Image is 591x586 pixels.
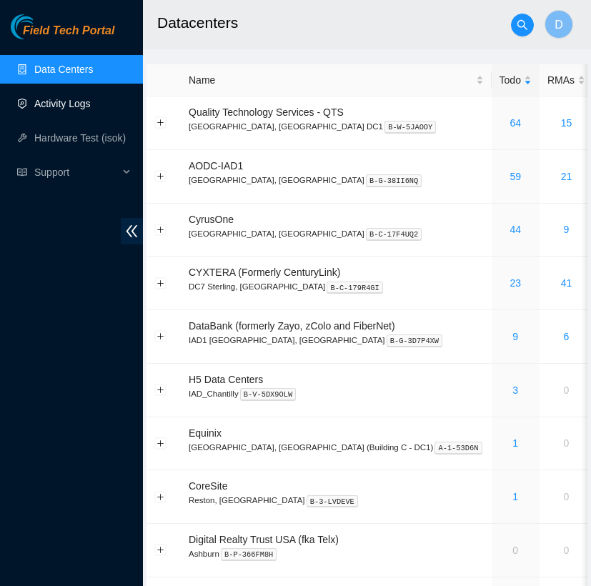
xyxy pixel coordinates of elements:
[189,106,344,118] span: Quality Technology Services - QTS
[155,171,167,182] button: Expand row
[564,491,570,502] a: 0
[555,16,563,34] span: D
[564,224,570,235] a: 9
[434,442,482,455] kbd: A-1-53D6N
[564,384,570,396] a: 0
[11,14,72,39] img: Akamai Technologies
[189,120,484,133] p: [GEOGRAPHIC_DATA], [GEOGRAPHIC_DATA] DC1
[189,174,484,187] p: [GEOGRAPHIC_DATA], [GEOGRAPHIC_DATA]
[189,160,243,172] span: AODC-IAD1
[34,98,91,109] a: Activity Logs
[387,334,443,347] kbd: B-G-3D7P4XW
[189,227,484,240] p: [GEOGRAPHIC_DATA], [GEOGRAPHIC_DATA]
[189,441,484,454] p: [GEOGRAPHIC_DATA], [GEOGRAPHIC_DATA] (Building C - DC1)
[155,491,167,502] button: Expand row
[510,224,521,235] a: 44
[221,548,277,561] kbd: B-P-366FM8H
[384,121,436,134] kbd: B-W-5JAOOY
[189,494,484,507] p: Reston, [GEOGRAPHIC_DATA]
[34,158,119,187] span: Support
[561,117,572,129] a: 15
[512,437,518,449] a: 1
[189,320,395,332] span: DataBank (formerly Zayo, zColo and FiberNet)
[155,545,167,556] button: Expand row
[189,387,484,400] p: IAD_Chantilly
[561,171,572,182] a: 21
[155,277,167,289] button: Expand row
[34,132,126,144] a: Hardware Test (isok)
[155,384,167,396] button: Expand row
[512,19,533,31] span: search
[17,167,27,177] span: read
[189,280,484,293] p: DC7 Sterling, [GEOGRAPHIC_DATA]
[366,228,422,241] kbd: B-C-17F4UQ2
[189,427,222,439] span: Equinix
[189,374,263,385] span: H5 Data Centers
[155,224,167,235] button: Expand row
[510,277,521,289] a: 23
[512,545,518,556] a: 0
[155,437,167,449] button: Expand row
[564,545,570,556] a: 0
[512,384,518,396] a: 3
[11,26,114,44] a: Akamai TechnologiesField Tech Portal
[189,480,227,492] span: CoreSite
[510,171,521,182] a: 59
[155,117,167,129] button: Expand row
[155,331,167,342] button: Expand row
[34,64,93,75] a: Data Centers
[366,174,422,187] kbd: B-G-38II6NQ
[121,218,143,244] span: double-left
[545,10,573,39] button: D
[307,495,358,508] kbd: B-3-LVDEVE
[511,14,534,36] button: search
[561,277,572,289] a: 41
[510,117,521,129] a: 64
[512,331,518,342] a: 9
[189,534,339,545] span: Digital Realty Trust USA (fka Telx)
[564,331,570,342] a: 6
[189,547,484,560] p: Ashburn
[189,214,234,225] span: CyrusOne
[327,282,383,294] kbd: B-C-179R4GI
[512,491,518,502] a: 1
[564,437,570,449] a: 0
[240,388,297,401] kbd: B-V-5DX9OLW
[189,334,484,347] p: IAD1 [GEOGRAPHIC_DATA], [GEOGRAPHIC_DATA]
[23,24,114,38] span: Field Tech Portal
[189,267,340,278] span: CYXTERA (Formerly CenturyLink)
